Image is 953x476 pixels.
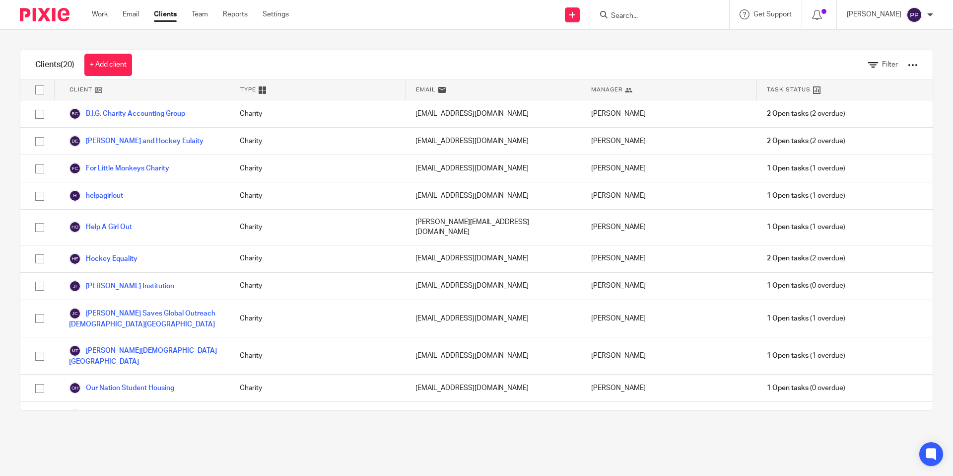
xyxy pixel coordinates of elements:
div: [PERSON_NAME][EMAIL_ADDRESS][DOMAIN_NAME] [406,210,581,245]
div: [EMAIL_ADDRESS][DOMAIN_NAME] [406,375,581,401]
img: Pixie [20,8,69,21]
div: [PERSON_NAME] [581,273,757,300]
div: [EMAIL_ADDRESS][DOMAIN_NAME] [406,273,581,300]
span: (1 overdue) [767,191,845,201]
a: Clients [154,9,177,19]
span: (2 overdue) [767,253,845,263]
a: Email [123,9,139,19]
img: svg%3E [906,7,922,23]
div: [PERSON_NAME] [581,337,757,374]
span: (2 overdue) [767,109,845,119]
div: Charity [230,402,406,429]
span: (20) [61,61,74,69]
a: [PERSON_NAME][DEMOGRAPHIC_DATA] [GEOGRAPHIC_DATA] [69,345,220,367]
span: 2 Open tasks [767,253,809,263]
span: Type [240,85,256,94]
span: (1 overdue) [767,163,845,173]
img: svg%3E [69,135,81,147]
div: [PERSON_NAME] [581,182,757,209]
div: [EMAIL_ADDRESS][DOMAIN_NAME] [406,300,581,337]
a: + Add client [84,54,132,76]
span: Client [69,85,92,94]
div: [EMAIL_ADDRESS][DOMAIN_NAME] [406,155,581,182]
div: [PERSON_NAME] [581,402,757,429]
a: Our Nation Student Housing [69,382,174,394]
div: [PERSON_NAME] [581,128,757,155]
div: Charity [230,273,406,300]
a: helpagirlout [69,190,123,202]
a: Work [92,9,108,19]
img: svg%3E [69,108,81,120]
div: [EMAIL_ADDRESS][DOMAIN_NAME] [406,245,581,272]
span: 1 Open tasks [767,351,809,361]
span: (1 overdue) [767,314,845,323]
a: Team [192,9,208,19]
img: svg%3E [69,345,81,357]
div: Charity [230,210,406,245]
div: Charity [230,128,406,155]
img: svg%3E [69,162,81,174]
span: (1 overdue) [767,351,845,361]
p: [PERSON_NAME] [847,9,901,19]
div: [EMAIL_ADDRESS][DOMAIN_NAME] [406,337,581,374]
div: [PERSON_NAME] [581,155,757,182]
div: [PERSON_NAME] [581,375,757,401]
span: 2 Open tasks [767,109,809,119]
h1: Clients [35,60,74,70]
img: svg%3E [69,280,81,292]
span: (0 overdue) [767,281,845,291]
a: [PERSON_NAME] and Hockey Eulaity [69,135,204,147]
a: [PERSON_NAME] Institution [69,280,174,292]
span: 2 Open tasks [767,136,809,146]
span: Get Support [753,11,792,18]
span: (2 overdue) [767,136,845,146]
span: 1 Open tasks [767,281,809,291]
div: Charity [230,100,406,127]
span: Filter [882,61,898,68]
span: Task Status [767,85,811,94]
a: For Little Monkeys Charity [69,162,169,174]
span: (0 overdue) [767,383,845,393]
span: 1 Open tasks [767,191,809,201]
a: Help A Girl Out [69,221,132,233]
div: [PERSON_NAME] [581,100,757,127]
a: Settings [263,9,289,19]
img: svg%3E [69,409,81,421]
input: Search [610,12,699,21]
div: [EMAIL_ADDRESS][DOMAIN_NAME] [406,100,581,127]
span: Manager [591,85,622,94]
div: Charity [230,375,406,401]
input: Select all [30,80,49,99]
div: Charity [230,155,406,182]
span: 1 Open tasks [767,383,809,393]
div: [PERSON_NAME] [581,300,757,337]
span: 1 Open tasks [767,163,809,173]
span: (1 overdue) [767,222,845,232]
img: svg%3E [69,253,81,265]
span: 1 Open tasks [767,222,809,232]
img: svg%3E [69,308,81,319]
span: 1 Open tasks [767,314,809,323]
a: [PERSON_NAME] Saves Global Outreach [DEMOGRAPHIC_DATA][GEOGRAPHIC_DATA] [69,308,220,329]
div: [EMAIL_ADDRESS][DOMAIN_NAME] [406,182,581,209]
div: [EMAIL_ADDRESS][DOMAIN_NAME] [406,128,581,155]
div: Charity [230,182,406,209]
a: Hockey Equality [69,253,137,265]
span: Email [416,85,436,94]
a: Reports [223,9,248,19]
div: [PERSON_NAME] [581,210,757,245]
div: Charity [230,300,406,337]
div: [EMAIL_ADDRESS][DOMAIN_NAME] [406,402,581,429]
div: [PERSON_NAME] [581,245,757,272]
a: B.I.G. Charity Accounting Group [69,108,185,120]
a: Pawsitive Sanctuary [69,409,151,421]
img: svg%3E [69,382,81,394]
div: Charity [230,337,406,374]
img: svg%3E [69,190,81,202]
img: svg%3E [69,221,81,233]
div: Charity [230,245,406,272]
